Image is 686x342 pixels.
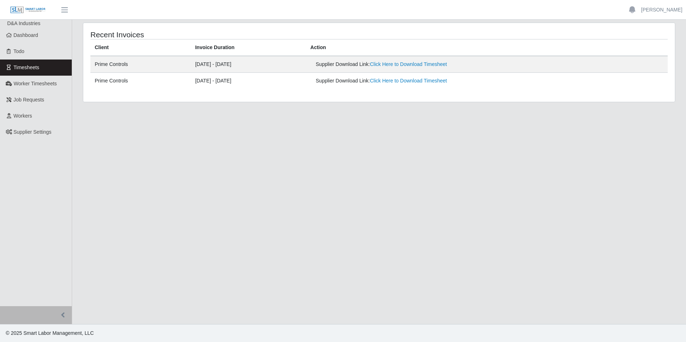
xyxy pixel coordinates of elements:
th: Client [90,39,191,56]
span: Supplier Settings [14,129,52,135]
th: Invoice Duration [191,39,306,56]
td: [DATE] - [DATE] [191,56,306,73]
a: [PERSON_NAME] [641,6,682,14]
span: Workers [14,113,32,119]
div: Supplier Download Link: [316,77,540,85]
td: [DATE] - [DATE] [191,73,306,89]
span: Todo [14,48,24,54]
span: Job Requests [14,97,44,103]
th: Action [306,39,668,56]
span: Worker Timesheets [14,81,57,86]
a: Click Here to Download Timesheet [370,78,447,84]
div: Supplier Download Link: [316,61,540,68]
span: Timesheets [14,65,39,70]
span: © 2025 Smart Labor Management, LLC [6,330,94,336]
span: D&A Industries [7,20,41,26]
h4: Recent Invoices [90,30,325,39]
td: Prime Controls [90,73,191,89]
img: SLM Logo [10,6,46,14]
td: Prime Controls [90,56,191,73]
span: Dashboard [14,32,38,38]
a: Click Here to Download Timesheet [370,61,447,67]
